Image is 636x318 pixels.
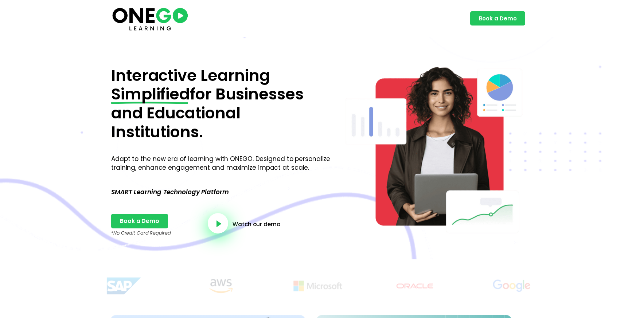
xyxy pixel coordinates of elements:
[278,275,357,297] img: Title
[182,275,260,297] img: Title
[470,11,526,25] a: Book a Demo
[111,229,171,236] em: *No Credit Card Required
[233,221,280,227] a: Watch our demo
[479,16,517,21] span: Book a Demo
[472,275,551,297] img: Title
[375,275,454,297] img: Title
[111,83,304,142] span: for Businesses and Educational Institutions.
[85,275,163,297] img: Title
[208,213,228,233] a: video-button
[111,155,332,172] p: Adapt to the new era of learning with ONEGO. Designed to personalize training, enhance engagement...
[120,218,159,224] span: Book a Demo
[111,64,270,86] span: Interactive Learning
[111,214,168,228] a: Book a Demo
[111,85,190,104] span: Simplified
